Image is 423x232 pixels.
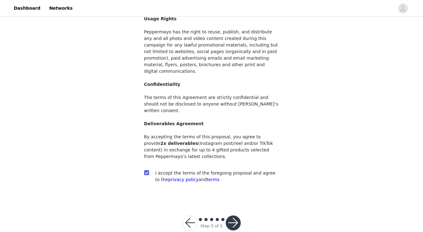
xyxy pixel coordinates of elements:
div: avatar [400,3,406,13]
a: terms [207,177,219,182]
p: Peppermayo has the right to reuse, publish, and distribute any and all photo and video content cr... [144,16,279,114]
div: Step 5 of 5 [200,223,223,229]
strong: 2x deliverables [160,141,198,146]
strong: Deliverables Agreement [144,121,204,126]
strong: Usage Rights [144,16,177,21]
span: I accept the terms of the foregoing proposal and agree to the and [155,170,275,182]
a: Dashboard [10,1,44,15]
a: Networks [45,1,76,15]
strong: Confidentiality [144,82,180,87]
p: By accepting the terms of this proposal, you agree to provide (Instagram post/reel and/or TikTok ... [144,134,279,160]
a: privacy policy [168,177,199,182]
